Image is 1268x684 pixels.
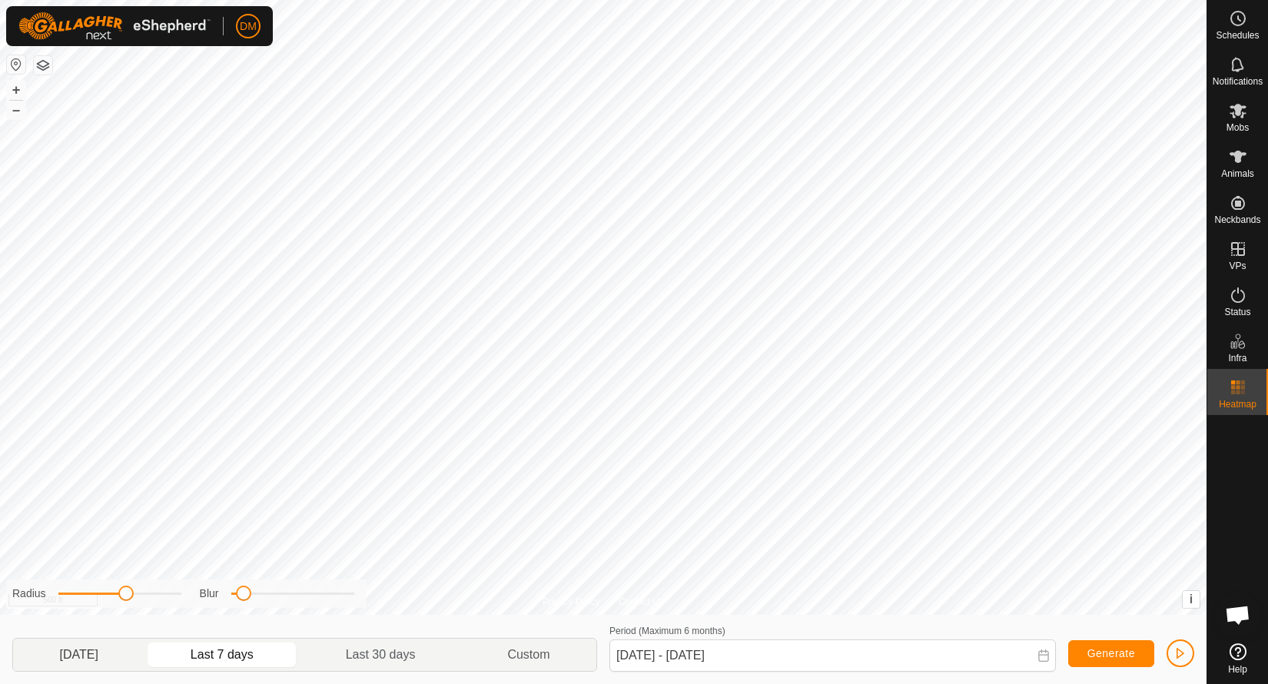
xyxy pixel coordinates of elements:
a: Help [1207,637,1268,680]
a: Privacy Policy [543,595,600,609]
label: Blur [200,586,219,602]
span: Infra [1228,354,1246,363]
span: Neckbands [1214,215,1260,224]
span: DM [240,18,257,35]
span: Custom [507,646,549,664]
span: Status [1224,307,1250,317]
button: – [7,101,25,119]
span: [DATE] [59,646,98,664]
a: Contact Us [619,595,664,609]
button: i [1183,591,1200,608]
span: VPs [1229,261,1246,271]
div: Open chat [1215,592,1261,638]
button: Map Layers [34,56,52,75]
span: Schedules [1216,31,1259,40]
span: i [1190,593,1193,606]
span: Last 7 days [191,646,254,664]
button: Reset Map [7,55,25,74]
span: Animals [1221,169,1254,178]
span: Notifications [1213,77,1263,86]
span: Mobs [1227,123,1249,132]
img: Gallagher Logo [18,12,211,40]
button: Generate [1068,640,1154,667]
label: Radius [12,586,46,602]
label: Period (Maximum 6 months) [609,626,725,636]
span: Generate [1087,647,1135,659]
span: Last 30 days [346,646,416,664]
span: Help [1228,665,1247,674]
button: + [7,81,25,99]
span: Heatmap [1219,400,1256,409]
